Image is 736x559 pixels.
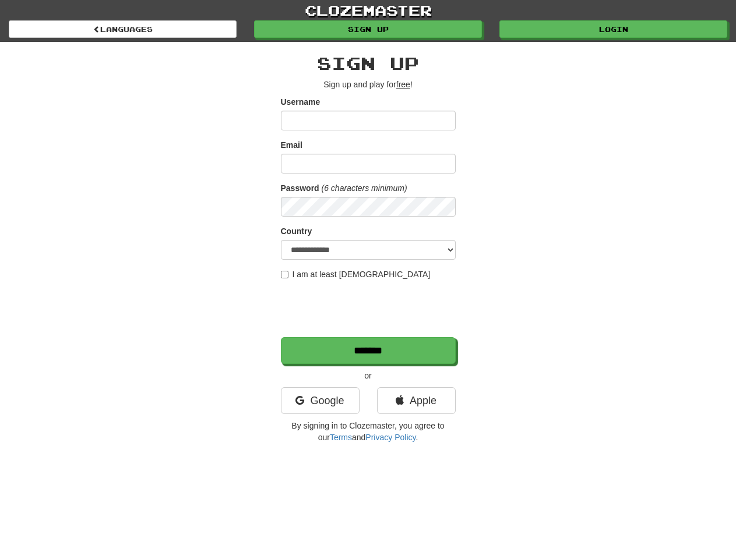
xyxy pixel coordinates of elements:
input: I am at least [DEMOGRAPHIC_DATA] [281,271,288,278]
a: Sign up [254,20,482,38]
label: I am at least [DEMOGRAPHIC_DATA] [281,268,431,280]
a: Languages [9,20,237,38]
u: free [396,80,410,89]
label: Country [281,225,312,237]
iframe: reCAPTCHA [281,286,458,331]
em: (6 characters minimum) [322,183,407,193]
label: Password [281,182,319,194]
label: Username [281,96,321,108]
h2: Sign up [281,54,456,73]
a: Privacy Policy [365,433,415,442]
a: Apple [377,387,456,414]
a: Terms [330,433,352,442]
a: Google [281,387,360,414]
label: Email [281,139,302,151]
p: or [281,370,456,381]
a: Login [499,20,727,38]
p: By signing in to Clozemaster, you agree to our and . [281,420,456,443]
p: Sign up and play for ! [281,79,456,90]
